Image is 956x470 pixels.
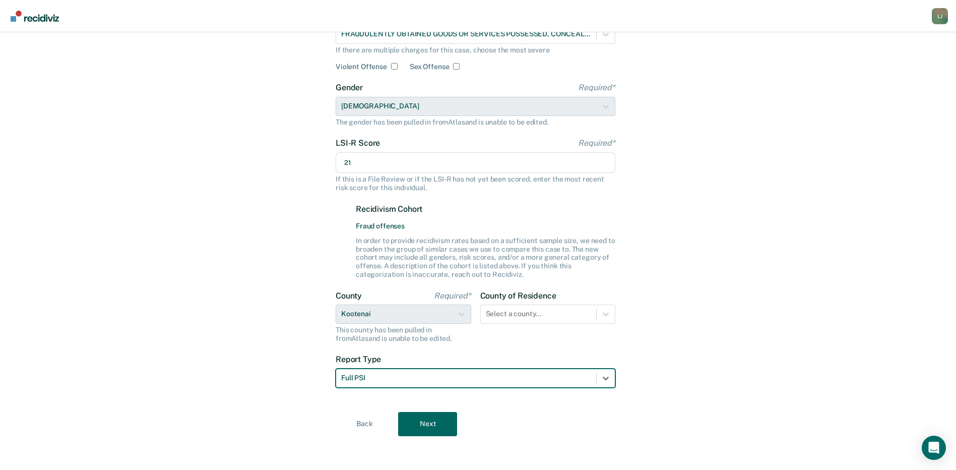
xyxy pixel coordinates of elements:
span: Fraud offenses [356,222,615,230]
div: In order to provide recidivism rates based on a sufficient sample size, we need to broaden the gr... [356,237,615,279]
button: Back [335,412,394,436]
div: Open Intercom Messenger [922,436,946,460]
div: If this is a File Review or if the LSI-R has not yet been scored, enter the most recent risk scor... [336,175,615,192]
img: Recidiviz [11,11,59,22]
div: This county has been pulled in from Atlas and is unable to be edited. [336,326,471,343]
label: Sex Offense [410,63,449,71]
span: Required* [578,138,615,148]
label: Report Type [336,355,615,364]
label: Violent Offense [336,63,387,71]
label: County [336,291,471,301]
button: Next [398,412,457,436]
label: Recidivism Cohort [356,204,615,214]
label: Gender [336,83,615,92]
div: The gender has been pulled in from Atlas and is unable to be edited. [336,118,615,127]
span: Required* [434,291,471,301]
label: LSI-R Score [336,138,615,148]
button: Profile dropdown button [932,8,948,24]
div: If there are multiple charges for this case, choose the most severe [336,46,615,54]
label: County of Residence [480,291,616,301]
div: L J [932,8,948,24]
span: Required* [578,83,615,92]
